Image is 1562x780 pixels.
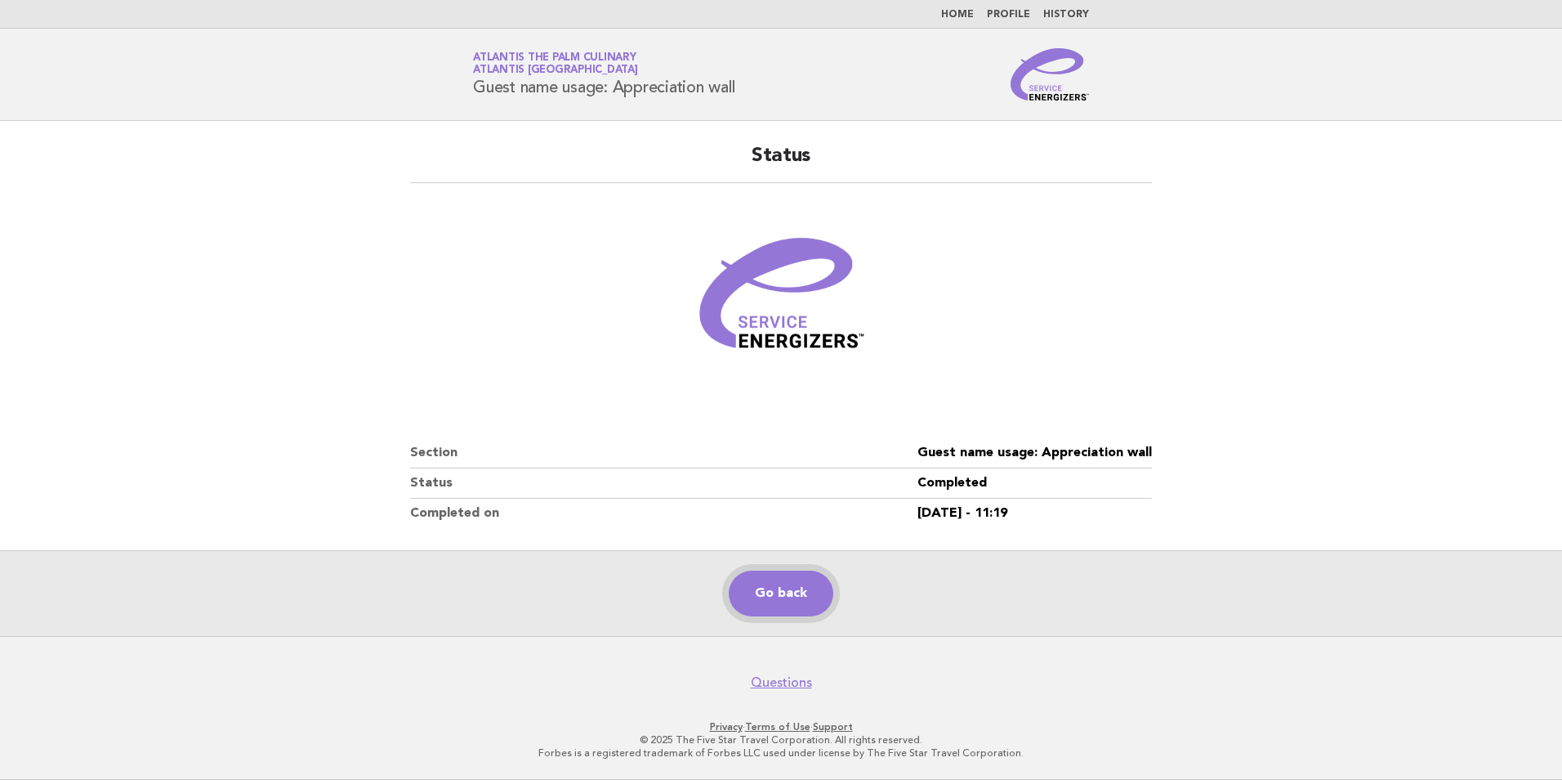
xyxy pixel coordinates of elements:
p: · · [281,720,1281,733]
h1: Guest name usage: Appreciation wall [473,53,734,96]
a: Privacy [710,721,743,733]
a: Home [941,10,974,20]
dd: Completed [917,468,1152,499]
img: Verified [683,203,879,399]
a: Go back [729,571,833,616]
img: Service Energizers [1011,48,1089,101]
p: Forbes is a registered trademark of Forbes LLC used under license by The Five Star Travel Corpora... [281,746,1281,760]
a: Terms of Use [745,721,810,733]
p: © 2025 The Five Star Travel Corporation. All rights reserved. [281,733,1281,746]
a: Support [813,721,853,733]
h2: Status [410,143,1152,183]
dt: Section [410,438,917,468]
dt: Status [410,468,917,499]
a: Questions [751,675,812,691]
dt: Completed on [410,499,917,528]
a: Atlantis The Palm CulinaryAtlantis [GEOGRAPHIC_DATA] [473,52,638,75]
dd: Guest name usage: Appreciation wall [917,438,1152,468]
dd: [DATE] - 11:19 [917,499,1152,528]
a: History [1043,10,1089,20]
a: Profile [987,10,1030,20]
span: Atlantis [GEOGRAPHIC_DATA] [473,65,638,76]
